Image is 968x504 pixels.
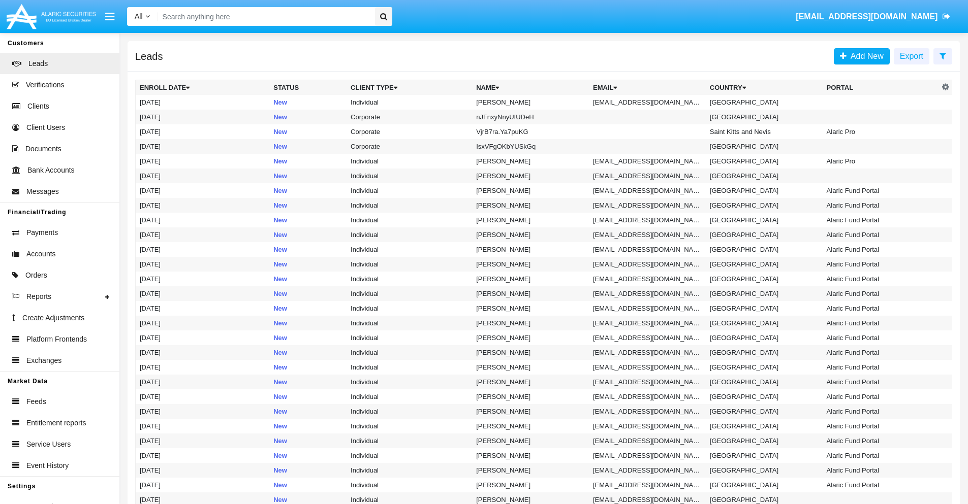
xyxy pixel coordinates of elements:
td: [EMAIL_ADDRESS][DOMAIN_NAME] [589,257,706,272]
td: IsxVFgOKbYUSkGq [472,139,589,154]
td: [PERSON_NAME] [472,227,589,242]
td: [DATE] [136,389,270,404]
td: [DATE] [136,169,270,183]
td: [PERSON_NAME] [472,360,589,375]
td: New [269,169,347,183]
td: [DATE] [136,463,270,478]
td: [PERSON_NAME] [472,433,589,448]
td: VjrB7ra.Ya7puKG [472,124,589,139]
td: [EMAIL_ADDRESS][DOMAIN_NAME] [589,242,706,257]
td: Individual [347,316,472,330]
td: [EMAIL_ADDRESS][DOMAIN_NAME] [589,301,706,316]
td: [EMAIL_ADDRESS][DOMAIN_NAME] [589,286,706,301]
th: Enroll Date [136,80,270,95]
td: [EMAIL_ADDRESS][DOMAIN_NAME] [589,213,706,227]
td: [EMAIL_ADDRESS][DOMAIN_NAME] [589,345,706,360]
td: [GEOGRAPHIC_DATA] [706,169,823,183]
td: New [269,345,347,360]
th: Name [472,80,589,95]
th: Status [269,80,347,95]
td: Individual [347,242,472,257]
td: [DATE] [136,110,270,124]
span: Feeds [26,396,46,407]
td: [GEOGRAPHIC_DATA] [706,404,823,419]
td: [DATE] [136,139,270,154]
td: [EMAIL_ADDRESS][DOMAIN_NAME] [589,448,706,463]
td: [GEOGRAPHIC_DATA] [706,213,823,227]
td: [GEOGRAPHIC_DATA] [706,463,823,478]
td: [PERSON_NAME] [472,345,589,360]
span: Clients [27,101,49,112]
td: New [269,286,347,301]
td: [PERSON_NAME] [472,316,589,330]
td: Alaric Fund Portal [823,213,940,227]
td: Alaric Fund Portal [823,286,940,301]
span: Messages [26,186,59,197]
td: New [269,419,347,433]
td: Alaric Fund Portal [823,360,940,375]
input: Search [158,7,371,26]
td: [PERSON_NAME] [472,257,589,272]
td: [PERSON_NAME] [472,463,589,478]
span: Payments [26,227,58,238]
h5: Leads [135,52,163,60]
td: Alaric Fund Portal [823,330,940,345]
td: Individual [347,448,472,463]
td: Alaric Fund Portal [823,419,940,433]
td: Individual [347,404,472,419]
td: New [269,183,347,198]
td: [PERSON_NAME] [472,375,589,389]
img: Logo image [5,2,98,31]
td: [PERSON_NAME] [472,213,589,227]
td: Individual [347,360,472,375]
span: Documents [25,144,61,154]
td: Individual [347,478,472,492]
td: Alaric Fund Portal [823,345,940,360]
td: Individual [347,213,472,227]
td: [PERSON_NAME] [472,286,589,301]
td: [EMAIL_ADDRESS][DOMAIN_NAME] [589,330,706,345]
span: Platform Frontends [26,334,87,345]
span: Export [900,52,923,60]
td: Individual [347,389,472,404]
td: [EMAIL_ADDRESS][DOMAIN_NAME] [589,169,706,183]
td: Alaric Fund Portal [823,316,940,330]
td: [PERSON_NAME] [472,198,589,213]
td: [EMAIL_ADDRESS][DOMAIN_NAME] [589,389,706,404]
td: [EMAIL_ADDRESS][DOMAIN_NAME] [589,183,706,198]
td: Alaric Fund Portal [823,478,940,492]
td: Individual [347,345,472,360]
td: [GEOGRAPHIC_DATA] [706,448,823,463]
td: [GEOGRAPHIC_DATA] [706,95,823,110]
td: [PERSON_NAME] [472,95,589,110]
td: [GEOGRAPHIC_DATA] [706,360,823,375]
td: New [269,242,347,257]
td: [DATE] [136,272,270,286]
td: [DATE] [136,213,270,227]
td: New [269,375,347,389]
td: New [269,433,347,448]
td: [GEOGRAPHIC_DATA] [706,183,823,198]
td: New [269,198,347,213]
td: [PERSON_NAME] [472,242,589,257]
td: [GEOGRAPHIC_DATA] [706,316,823,330]
td: [DATE] [136,375,270,389]
span: Leads [28,58,48,69]
td: New [269,389,347,404]
td: [EMAIL_ADDRESS][DOMAIN_NAME] [589,433,706,448]
td: Saint Kitts and Nevis [706,124,823,139]
td: Alaric Fund Portal [823,375,940,389]
td: [DATE] [136,360,270,375]
td: [EMAIL_ADDRESS][DOMAIN_NAME] [589,478,706,492]
td: [DATE] [136,478,270,492]
td: [DATE] [136,286,270,301]
span: Event History [26,460,69,471]
td: Individual [347,286,472,301]
td: [GEOGRAPHIC_DATA] [706,286,823,301]
td: New [269,227,347,242]
td: [DATE] [136,95,270,110]
td: [GEOGRAPHIC_DATA] [706,389,823,404]
td: Individual [347,301,472,316]
td: Alaric Pro [823,154,940,169]
td: [DATE] [136,242,270,257]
